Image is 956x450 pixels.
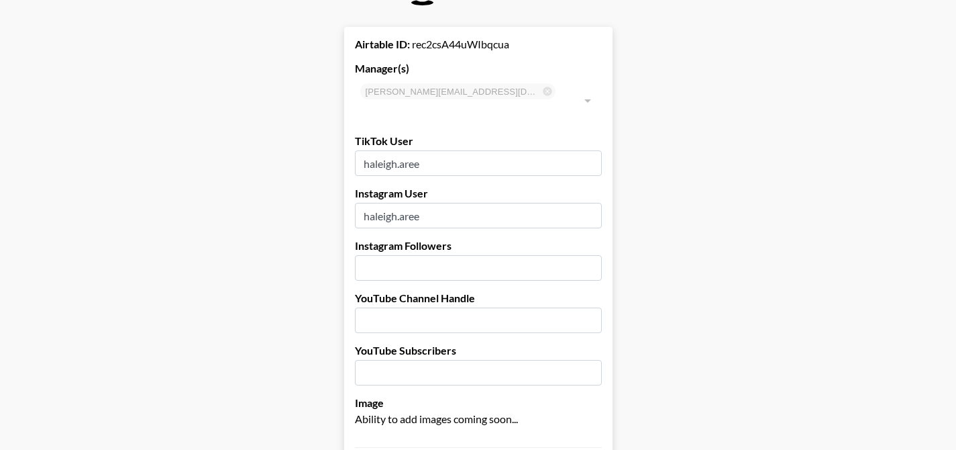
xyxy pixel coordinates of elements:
label: YouTube Subscribers [355,344,602,357]
strong: Airtable ID: [355,38,410,50]
label: TikTok User [355,134,602,148]
label: Instagram User [355,187,602,200]
span: Ability to add images coming soon... [355,412,518,425]
label: YouTube Channel Handle [355,291,602,305]
label: Image [355,396,602,410]
label: Manager(s) [355,62,602,75]
label: Instagram Followers [355,239,602,253]
div: rec2csA44uWIbqcua [355,38,602,51]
